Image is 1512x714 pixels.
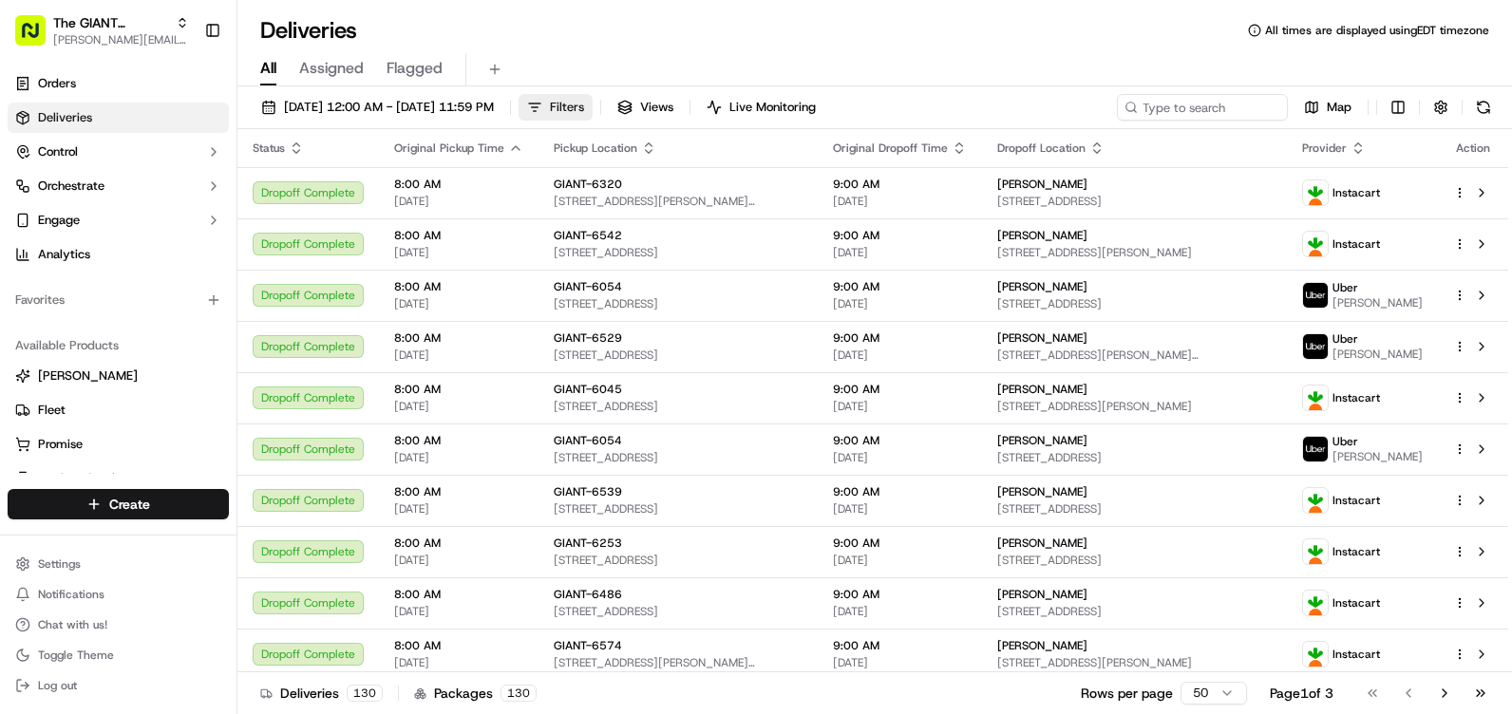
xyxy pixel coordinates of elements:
span: [PERSON_NAME] [38,367,138,385]
span: Views [640,99,673,116]
span: 9:00 AM [833,433,967,448]
span: [STREET_ADDRESS] [554,450,803,465]
span: Instacart [1332,390,1380,405]
span: [DATE] [833,245,967,260]
span: 9:00 AM [833,330,967,346]
span: GIANT-6529 [554,330,622,346]
div: Packages [414,684,537,703]
span: [STREET_ADDRESS] [554,553,803,568]
button: Log out [8,672,229,699]
span: 8:00 AM [394,382,523,397]
span: [DATE] [833,348,967,363]
a: 📗Knowledge Base [11,268,153,302]
span: Knowledge Base [38,275,145,294]
span: [DATE] [833,399,967,414]
div: 130 [347,685,383,702]
span: Fleet [38,402,66,419]
span: 9:00 AM [833,638,967,653]
span: [STREET_ADDRESS][PERSON_NAME] [997,399,1272,414]
span: GIANT-6542 [554,228,622,243]
span: Pylon [189,322,230,336]
button: Views [609,94,682,121]
span: Flagged [387,57,443,80]
span: [STREET_ADDRESS] [997,501,1272,517]
span: 9:00 AM [833,228,967,243]
span: [PERSON_NAME] [997,587,1087,602]
span: 8:00 AM [394,228,523,243]
button: Start new chat [323,187,346,210]
span: Orchestrate [38,178,104,195]
span: 8:00 AM [394,587,523,602]
span: Original Dropoff Time [833,141,948,156]
div: Favorites [8,285,229,315]
span: Uber [1332,280,1358,295]
span: [PERSON_NAME] [997,279,1087,294]
a: Powered byPylon [134,321,230,336]
span: Log out [38,678,77,693]
div: 💻 [161,277,176,292]
span: Analytics [38,246,90,263]
button: Control [8,137,229,167]
span: 8:00 AM [394,535,523,551]
button: Engage [8,205,229,235]
span: [PERSON_NAME] [1332,347,1423,362]
span: [STREET_ADDRESS] [997,604,1272,619]
button: Notifications [8,581,229,608]
span: GIANT-6045 [554,382,622,397]
a: Orders [8,68,229,99]
span: Live Monitoring [729,99,816,116]
span: [DATE] [394,553,523,568]
p: Rows per page [1081,684,1173,703]
div: 📗 [19,277,34,292]
span: Map [1327,99,1351,116]
span: Notifications [38,587,104,602]
span: All times are displayed using EDT timezone [1265,23,1489,38]
a: 💻API Documentation [153,268,312,302]
a: Deliveries [8,103,229,133]
span: [STREET_ADDRESS] [554,399,803,414]
span: GIANT-6574 [554,638,622,653]
button: Refresh [1470,94,1497,121]
span: GIANT-6539 [554,484,622,499]
span: Create [109,495,150,514]
span: GIANT-6054 [554,433,622,448]
button: The GIANT Company[PERSON_NAME][EMAIL_ADDRESS][PERSON_NAME][DOMAIN_NAME] [8,8,197,53]
span: Instacart [1332,647,1380,662]
a: Fleet [15,402,221,419]
span: Toggle Theme [38,648,114,663]
span: [PERSON_NAME] [997,535,1087,551]
span: Engage [38,212,80,229]
span: Promise [38,436,83,453]
span: [STREET_ADDRESS][PERSON_NAME] [997,655,1272,670]
span: 9:00 AM [833,279,967,294]
button: Toggle Theme [8,642,229,668]
span: [DATE] [394,194,523,209]
span: Uber [1332,434,1358,449]
span: [DATE] [394,450,523,465]
span: Status [253,141,285,156]
span: GIANT-6320 [554,177,622,192]
a: [PERSON_NAME] [15,367,221,385]
span: [PERSON_NAME] [997,330,1087,346]
img: profile_uber_ahold_partner.png [1303,334,1328,359]
button: Chat with us! [8,611,229,638]
button: Fleet [8,395,229,425]
span: [STREET_ADDRESS] [997,296,1272,311]
span: [STREET_ADDRESS] [554,501,803,517]
button: [PERSON_NAME][EMAIL_ADDRESS][PERSON_NAME][DOMAIN_NAME] [53,32,189,47]
span: 9:00 AM [833,587,967,602]
span: [STREET_ADDRESS] [554,245,803,260]
img: profile_instacart_ahold_partner.png [1303,488,1328,513]
img: profile_instacart_ahold_partner.png [1303,180,1328,205]
span: [DATE] [394,245,523,260]
span: [STREET_ADDRESS][PERSON_NAME][PERSON_NAME] [554,655,803,670]
span: [DATE] [394,604,523,619]
span: [STREET_ADDRESS][PERSON_NAME] [997,245,1272,260]
span: [DATE] [833,655,967,670]
button: Filters [519,94,593,121]
span: Chat with us! [38,617,107,632]
span: [DATE] [394,296,523,311]
img: profile_instacart_ahold_partner.png [1303,591,1328,615]
span: Filters [550,99,584,116]
span: GIANT-6486 [554,587,622,602]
